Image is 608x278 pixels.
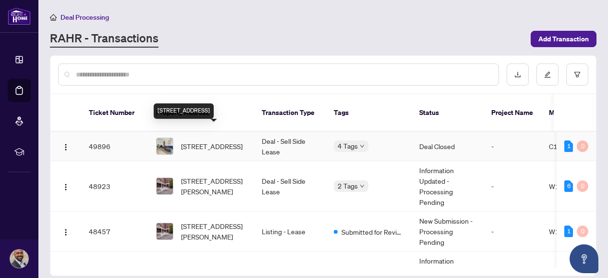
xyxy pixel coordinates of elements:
th: Status [412,94,484,132]
button: Open asap [570,244,598,273]
td: Deal Closed [412,132,484,161]
span: [STREET_ADDRESS][PERSON_NAME] [181,221,246,242]
span: down [360,184,365,189]
span: Submitted for Review [341,227,404,237]
th: Property Address [148,94,254,132]
td: 48923 [81,161,148,212]
span: Add Transaction [538,31,589,47]
th: MLS # [541,94,599,132]
span: W12337184 [549,227,590,236]
button: Logo [58,139,73,154]
img: Logo [62,143,70,151]
td: Information Updated - Processing Pending [412,161,484,212]
div: 6 [564,180,573,192]
span: home [50,14,57,21]
div: 0 [577,226,588,237]
span: down [360,144,365,149]
span: download [514,71,521,78]
td: New Submission - Processing Pending [412,212,484,252]
td: 48457 [81,212,148,252]
button: Logo [58,224,73,239]
td: - [484,161,541,212]
td: - [484,212,541,252]
a: RAHR - Transactions [50,30,158,48]
th: Transaction Type [254,94,326,132]
img: logo [8,7,31,25]
div: 1 [564,140,573,152]
img: Logo [62,183,70,191]
button: edit [536,63,559,86]
td: - [484,132,541,161]
span: W12337184 [549,182,590,190]
button: Add Transaction [531,31,596,47]
span: 4 Tags [338,140,358,152]
td: Deal - Sell Side Lease [254,132,326,161]
span: [STREET_ADDRESS][PERSON_NAME] [181,176,246,197]
th: Tags [326,94,412,132]
td: Deal - Sell Side Lease [254,161,326,212]
span: [STREET_ADDRESS] [181,141,243,152]
img: thumbnail-img [157,138,173,154]
img: Logo [62,228,70,236]
div: 0 [577,140,588,152]
th: Project Name [484,94,541,132]
span: 2 Tags [338,180,358,191]
span: edit [544,71,551,78]
td: Listing - Lease [254,212,326,252]
img: thumbnail-img [157,223,173,240]
span: filter [574,71,581,78]
span: Deal Processing [61,13,109,22]
button: Logo [58,178,73,194]
button: filter [566,63,588,86]
th: Ticket Number [81,94,148,132]
img: thumbnail-img [157,178,173,194]
td: 49896 [81,132,148,161]
button: download [507,63,529,86]
div: 0 [577,180,588,192]
img: Profile Icon [10,250,28,268]
div: 1 [564,226,573,237]
div: [STREET_ADDRESS] [154,103,214,119]
span: C12302262 [549,142,588,151]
